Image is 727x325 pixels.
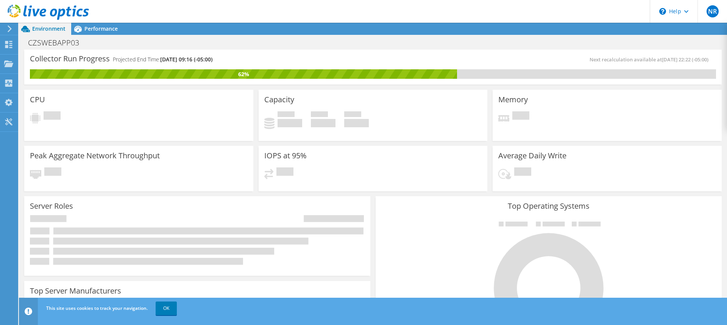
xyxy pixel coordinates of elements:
span: Pending [276,167,293,178]
span: Pending [44,111,61,122]
span: This site uses cookies to track your navigation. [46,305,148,311]
h4: 0 GiB [344,119,369,127]
h3: Capacity [264,95,294,104]
svg: \n [659,8,666,15]
span: Pending [44,167,61,178]
span: Pending [514,167,531,178]
h4: Projected End Time: [113,55,212,64]
span: Next recalculation available at [590,56,712,63]
h4: 0 GiB [311,119,335,127]
span: Environment [32,25,66,32]
h3: IOPS at 95% [264,152,307,160]
h3: Top Server Manufacturers [30,287,121,295]
h3: Average Daily Write [498,152,566,160]
h3: Memory [498,95,528,104]
span: Free [311,111,328,119]
h3: Peak Aggregate Network Throughput [30,152,160,160]
span: Performance [84,25,118,32]
h4: 0 GiB [278,119,302,127]
span: [DATE] 22:22 (-05:00) [662,56,708,63]
span: Used [278,111,295,119]
h1: CZSWEBAPP03 [25,39,91,47]
h3: CPU [30,95,45,104]
span: NR [707,5,719,17]
span: Total [344,111,361,119]
div: 62% [30,70,457,78]
span: [DATE] 09:16 (-05:00) [160,56,212,63]
a: OK [156,302,177,315]
span: Pending [512,111,529,122]
h3: Top Operating Systems [381,202,716,210]
h3: Server Roles [30,202,73,210]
